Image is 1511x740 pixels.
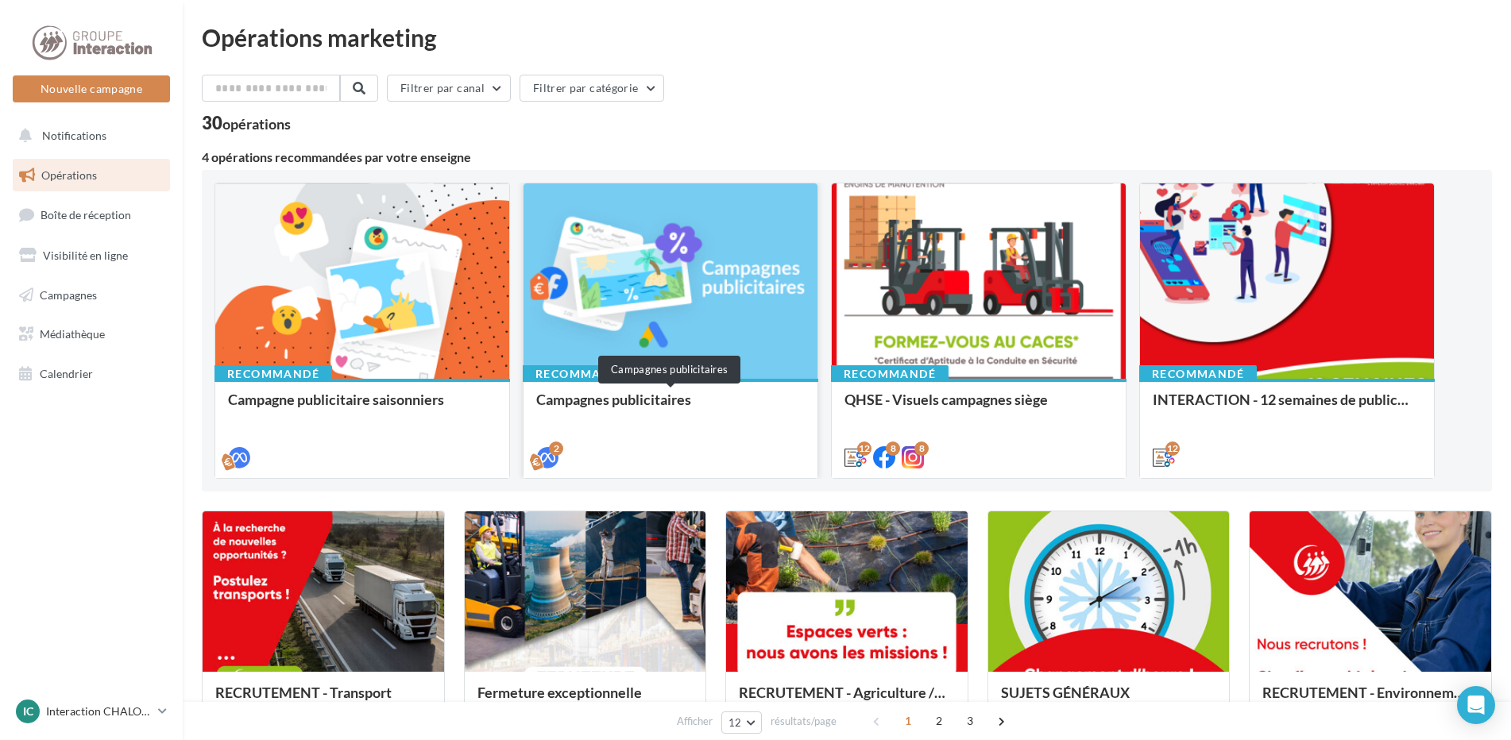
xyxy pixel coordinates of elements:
p: Interaction CHALONS EN [GEOGRAPHIC_DATA] [46,703,152,719]
a: Boîte de réception [10,198,173,232]
button: 12 [721,711,762,734]
div: Recommandé [831,365,949,383]
a: Visibilité en ligne [10,239,173,272]
a: Médiathèque [10,318,173,351]
div: Campagnes publicitaires [598,356,740,383]
span: Notifications [42,129,106,142]
span: IC [23,703,33,719]
button: Filtrer par canal [387,75,511,102]
div: QHSE - Visuels campagnes siège [844,391,1113,423]
div: Opérations marketing [202,25,1492,49]
span: Afficher [677,714,713,729]
a: Campagnes [10,279,173,312]
span: 12 [728,716,742,729]
div: Fermeture exceptionnelle [477,684,694,716]
span: 3 [957,708,983,734]
span: Boîte de réception [41,208,131,222]
span: résultats/page [771,714,837,729]
button: Filtrer par catégorie [520,75,664,102]
div: Recommandé [523,365,640,383]
div: RECRUTEMENT - Environnement [1262,684,1478,716]
button: Notifications [10,119,167,152]
div: Campagne publicitaire saisonniers [228,391,497,423]
div: Recommandé [214,365,332,383]
div: 8 [914,441,929,456]
span: Campagnes [40,287,97,301]
span: Médiathèque [40,327,105,341]
div: Recommandé [1139,365,1257,383]
span: 2 [926,708,952,734]
span: Opérations [41,168,97,182]
button: Nouvelle campagne [13,75,170,102]
span: 1 [895,708,921,734]
a: IC Interaction CHALONS EN [GEOGRAPHIC_DATA] [13,696,170,727]
span: Calendrier [40,367,93,380]
div: SUJETS GÉNÉRAUX [1001,684,1217,716]
div: 4 opérations recommandées par votre enseigne [202,151,1492,164]
div: 12 [857,441,871,456]
div: 12 [1165,441,1180,456]
div: RECRUTEMENT - Agriculture / Espaces verts [739,684,955,716]
div: INTERACTION - 12 semaines de publication [1153,391,1421,423]
a: Calendrier [10,357,173,391]
div: Open Intercom Messenger [1457,686,1495,724]
div: 30 [202,114,291,132]
a: Opérations [10,159,173,192]
div: 2 [549,441,563,456]
div: RECRUTEMENT - Transport [215,684,431,716]
div: opérations [222,117,291,131]
span: Visibilité en ligne [43,249,128,262]
div: Campagnes publicitaires [536,391,805,423]
div: 8 [886,441,900,456]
